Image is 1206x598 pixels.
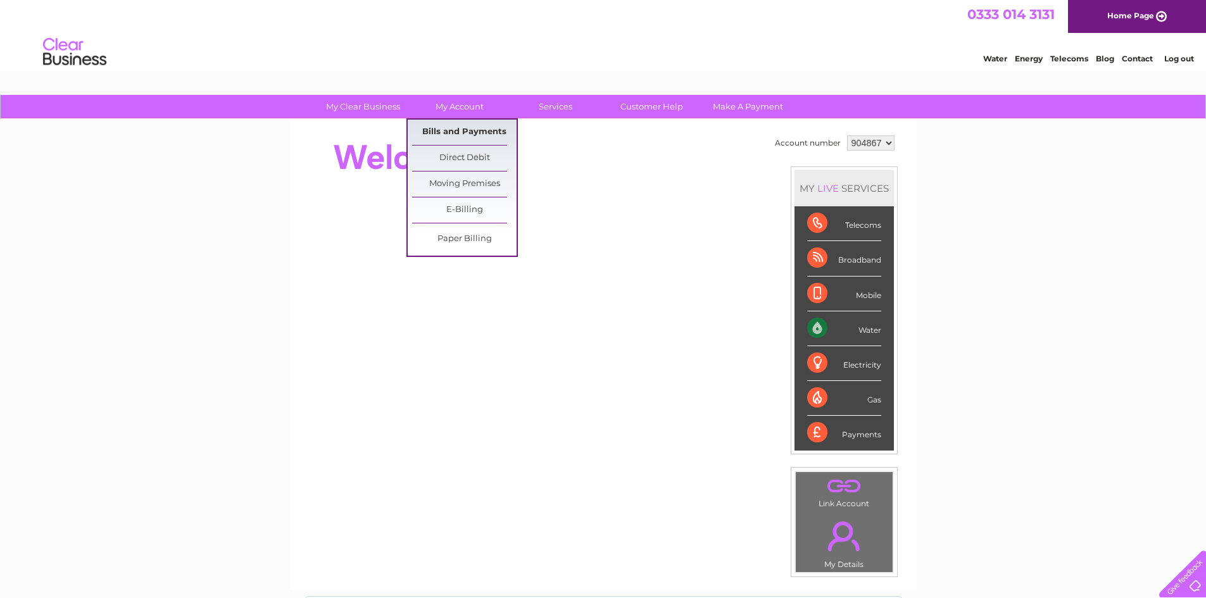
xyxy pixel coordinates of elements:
a: Paper Billing [412,227,517,252]
div: MY SERVICES [795,170,894,206]
div: Mobile [807,277,881,311]
a: Energy [1015,54,1043,63]
div: Payments [807,416,881,450]
a: My Clear Business [311,95,415,118]
td: My Details [795,511,893,573]
a: Contact [1122,54,1153,63]
td: Link Account [795,471,893,511]
div: Broadband [807,241,881,276]
td: Account number [772,132,844,154]
div: LIVE [815,182,841,194]
a: Direct Debit [412,146,517,171]
div: Water [807,311,881,346]
a: . [799,514,889,558]
div: Clear Business is a trading name of Verastar Limited (registered in [GEOGRAPHIC_DATA] No. 3667643... [305,7,903,61]
a: 0333 014 3131 [967,6,1055,22]
a: Log out [1164,54,1194,63]
div: Electricity [807,346,881,381]
a: Make A Payment [696,95,800,118]
a: Telecoms [1050,54,1088,63]
div: Gas [807,381,881,416]
a: Bills and Payments [412,120,517,145]
a: Services [503,95,608,118]
a: Customer Help [600,95,704,118]
a: E-Billing [412,197,517,223]
a: . [799,475,889,497]
img: logo.png [42,33,107,72]
div: Telecoms [807,206,881,241]
a: Moving Premises [412,171,517,197]
a: My Account [407,95,512,118]
a: Water [983,54,1007,63]
a: Blog [1096,54,1114,63]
